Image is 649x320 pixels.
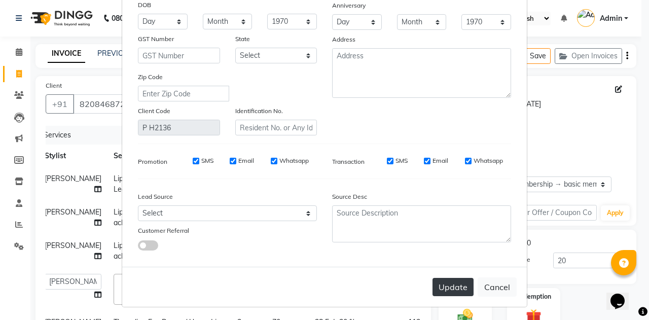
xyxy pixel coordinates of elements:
[432,278,474,296] button: Update
[138,1,151,10] label: DOB
[474,156,503,165] label: Whatsapp
[138,226,189,235] label: Customer Referral
[432,156,448,165] label: Email
[138,120,220,135] input: Client Code
[332,1,366,10] label: Anniversary
[138,73,163,82] label: Zip Code
[138,48,220,63] input: GST Number
[238,156,254,165] label: Email
[138,106,170,116] label: Client Code
[138,192,173,201] label: Lead Source
[395,156,408,165] label: SMS
[332,192,367,201] label: Source Desc
[235,34,250,44] label: State
[235,106,283,116] label: Identification No.
[279,156,309,165] label: Whatsapp
[332,157,365,166] label: Transaction
[606,279,639,310] iframe: chat widget
[478,277,517,297] button: Cancel
[138,86,229,101] input: Enter Zip Code
[201,156,213,165] label: SMS
[138,34,174,44] label: GST Number
[235,120,317,135] input: Resident No. or Any Id
[332,35,355,44] label: Address
[138,157,167,166] label: Promotion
